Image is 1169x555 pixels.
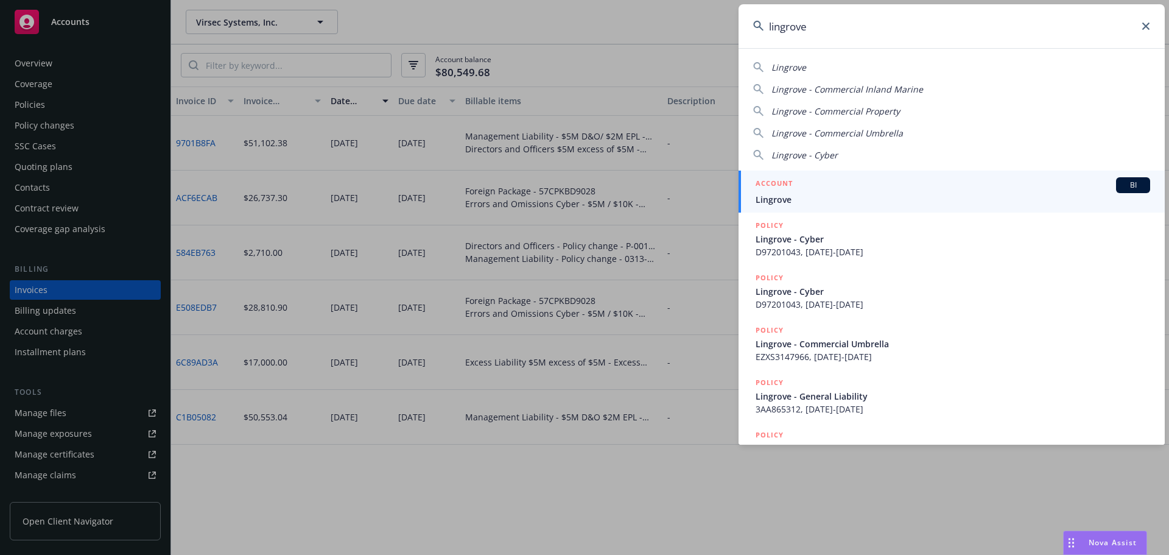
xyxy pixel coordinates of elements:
a: POLICYLingrove - CyberD97201043, [DATE]-[DATE] [739,213,1165,265]
h5: POLICY [756,219,784,232]
span: EZXS3147966, [DATE]-[DATE] [756,350,1150,363]
span: Lingrove - Cyber [756,233,1150,246]
span: D97201043, [DATE]-[DATE] [756,298,1150,311]
span: Lingrove - Commercial Umbrella [756,338,1150,350]
span: 3AA865312, [DATE]-[DATE] [756,403,1150,415]
span: Lingrove - Commercial Property [756,442,1150,455]
button: Nova Assist [1063,531,1147,555]
a: POLICYLingrove - Commercial UmbrellaEZXS3147966, [DATE]-[DATE] [739,317,1165,370]
h5: POLICY [756,429,784,441]
span: Lingrove - General Liability [756,390,1150,403]
span: BI [1121,180,1145,191]
a: ACCOUNTBILingrove [739,171,1165,213]
div: Drag to move [1064,531,1079,554]
span: Nova Assist [1089,537,1137,548]
a: POLICYLingrove - CyberD97201043, [DATE]-[DATE] [739,265,1165,317]
span: Lingrove - Commercial Umbrella [771,127,903,139]
a: POLICYLingrove - Commercial Property [739,422,1165,475]
span: Lingrove - Cyber [771,149,838,161]
h5: ACCOUNT [756,177,793,192]
input: Search... [739,4,1165,48]
h5: POLICY [756,272,784,284]
span: Lingrove - Commercial Inland Marine [771,83,923,95]
span: Lingrove - Cyber [756,285,1150,298]
span: Lingrove - Commercial Property [771,105,900,117]
span: D97201043, [DATE]-[DATE] [756,246,1150,258]
h5: POLICY [756,324,784,336]
a: POLICYLingrove - General Liability3AA865312, [DATE]-[DATE] [739,370,1165,422]
h5: POLICY [756,376,784,389]
span: Lingrove [771,62,806,73]
span: Lingrove [756,193,1150,206]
